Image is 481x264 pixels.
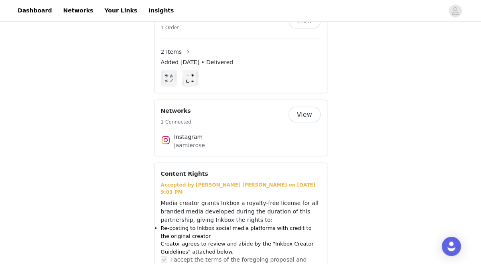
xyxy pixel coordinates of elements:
[161,240,321,255] p: Creator agrees to review and abide by the "Inkbox Creator Guidelines" attached below.
[161,181,321,195] div: Accepted by [PERSON_NAME] [PERSON_NAME] on [DATE] 9:03 PM
[144,2,179,20] a: Insights
[58,2,98,20] a: Networks
[163,70,175,86] img: Bold Hearts Pack
[161,169,208,178] h4: Content Rights
[451,4,459,17] div: avatar
[288,106,321,122] button: View
[99,2,142,20] a: Your Links
[161,106,191,115] h4: Networks
[13,2,57,20] a: Dashboard
[174,132,307,141] h4: Instagram
[161,48,182,56] span: 2 Items
[154,100,327,156] div: Networks
[161,118,191,125] h5: 1 Connected
[161,58,233,67] span: Added [DATE] • Delivered
[442,237,461,256] div: Open Intercom Messenger
[174,141,307,149] p: jaamierose
[161,68,177,88] img: Image Background Blur
[161,199,319,223] span: Media creator grants Inkbox a royalty-free license for all branded media developed during the dur...
[182,68,199,88] img: Image Background Blur
[154,6,327,93] div: Products
[161,224,321,240] li: Re-posting to Inkbox social media platforms with credit to the original creator
[161,135,170,145] img: Instagram Icon
[184,70,196,86] img: Day to Night Pack
[161,24,189,31] h5: 1 Order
